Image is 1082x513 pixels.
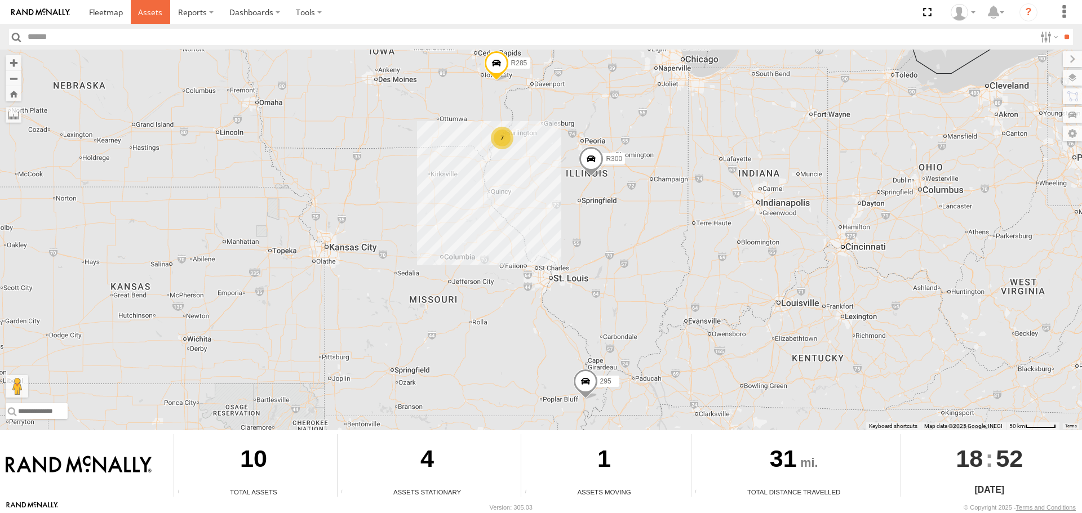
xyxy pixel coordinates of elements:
div: 1 [521,434,686,487]
div: Total number of assets current in transit. [521,488,538,497]
div: Brian Wooldridge [947,4,979,21]
div: Total number of Enabled Assets [174,488,191,497]
div: 4 [338,434,517,487]
span: Map data ©2025 Google, INEGI [924,423,1003,429]
button: Zoom out [6,70,21,86]
div: : [901,434,1078,483]
span: 295 [600,377,611,385]
div: 10 [174,434,333,487]
div: Total Distance Travelled [691,487,897,497]
button: Zoom Home [6,86,21,101]
div: Version: 305.03 [490,504,533,511]
span: 18 [956,434,983,483]
span: 50 km [1009,423,1025,429]
div: Total Assets [174,487,333,497]
button: Map Scale: 50 km per 51 pixels [1006,422,1059,430]
label: Map Settings [1063,126,1082,141]
div: Total number of assets current stationary. [338,488,354,497]
span: R300 [606,155,622,163]
div: Total distance travelled by all assets within specified date range and applied filters [691,488,708,497]
a: Terms [1065,423,1077,428]
i: ? [1019,3,1037,21]
button: Zoom in [6,55,21,70]
a: Terms and Conditions [1016,504,1076,511]
button: Keyboard shortcuts [869,422,917,430]
label: Search Filter Options [1036,29,1060,45]
label: Measure [6,107,21,123]
div: Assets Stationary [338,487,517,497]
div: Assets Moving [521,487,686,497]
a: Visit our Website [6,502,58,513]
span: R285 [511,59,527,67]
div: [DATE] [901,483,1078,497]
span: 52 [996,434,1023,483]
button: Drag Pegman onto the map to open Street View [6,375,28,398]
div: 7 [491,127,513,149]
div: © Copyright 2025 - [964,504,1076,511]
img: rand-logo.svg [11,8,70,16]
div: 31 [691,434,897,487]
img: Rand McNally [6,456,152,475]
